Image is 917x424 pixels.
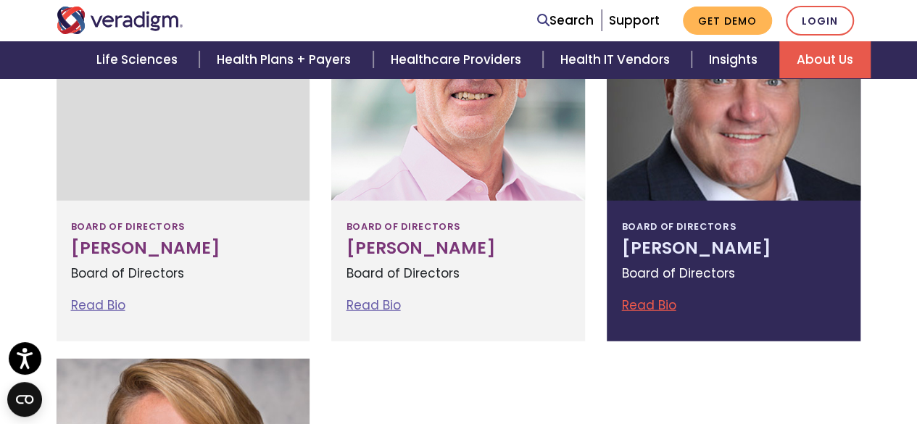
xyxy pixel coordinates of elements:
[692,41,779,78] a: Insights
[7,382,42,417] button: Open CMP widget
[621,238,846,259] h3: [PERSON_NAME]
[786,6,854,36] a: Login
[543,41,692,78] a: Health IT Vendors
[779,41,871,78] a: About Us
[346,296,400,314] a: Read Bio
[346,238,570,259] h3: [PERSON_NAME]
[71,296,125,314] a: Read Bio
[621,264,846,283] p: Board of Directors
[373,41,543,78] a: Healthcare Providers
[845,352,900,407] iframe: Drift Chat Widget
[71,238,296,259] h3: [PERSON_NAME]
[537,11,594,30] a: Search
[346,215,460,238] span: Board of Directors
[621,296,676,314] a: Read Bio
[621,215,735,238] span: Board of Directors
[71,264,296,283] p: Board of Directors
[609,12,660,29] a: Support
[79,41,199,78] a: Life Sciences
[199,41,373,78] a: Health Plans + Payers
[71,215,185,238] span: Board of Directors
[683,7,772,35] a: Get Demo
[346,264,570,283] p: Board of Directors
[57,7,183,34] img: Veradigm logo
